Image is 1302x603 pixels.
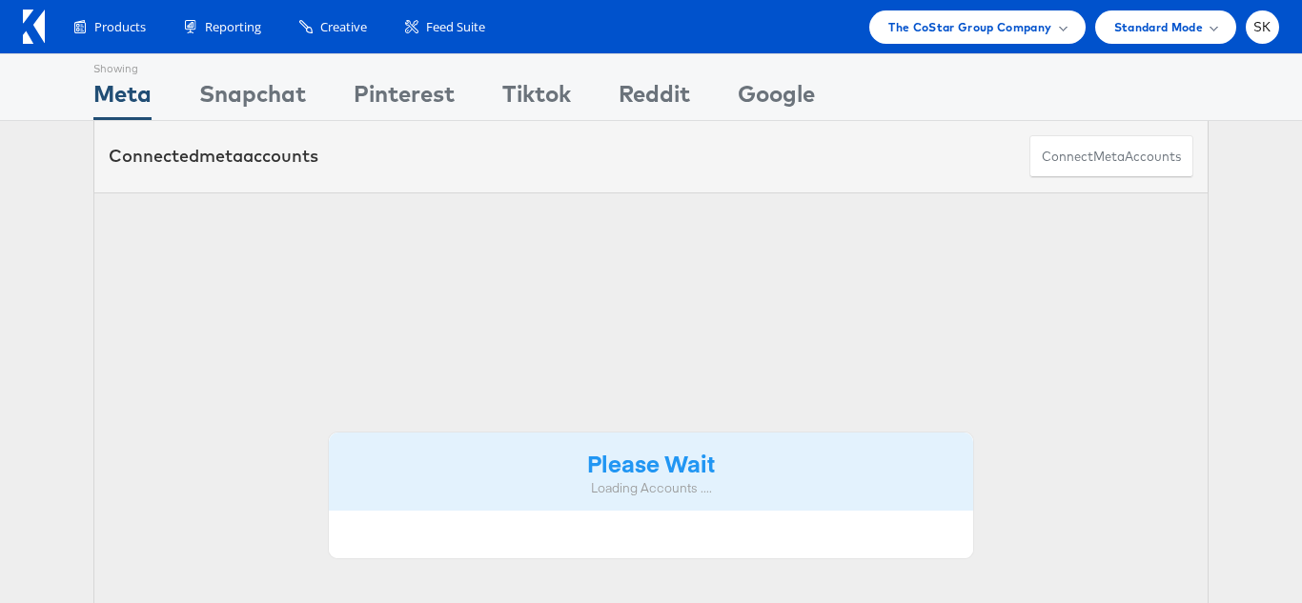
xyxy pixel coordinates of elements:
div: Tiktok [502,77,571,120]
strong: Please Wait [587,447,715,478]
div: Showing [93,54,152,77]
span: Feed Suite [426,18,485,36]
div: Meta [93,77,152,120]
span: The CoStar Group Company [888,17,1051,37]
span: SK [1253,21,1271,33]
div: Reddit [619,77,690,120]
span: Standard Mode [1114,17,1203,37]
button: ConnectmetaAccounts [1029,135,1193,178]
span: meta [199,145,243,167]
div: Pinterest [354,77,455,120]
div: Connected accounts [109,144,318,169]
span: Reporting [205,18,261,36]
div: Google [738,77,815,120]
span: Products [94,18,146,36]
span: meta [1093,148,1125,166]
div: Loading Accounts .... [343,479,959,497]
span: Creative [320,18,367,36]
div: Snapchat [199,77,306,120]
